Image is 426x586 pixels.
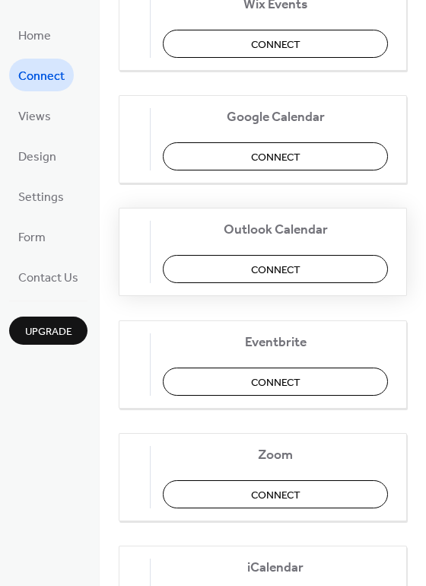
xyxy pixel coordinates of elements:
[251,488,300,504] span: Connect
[163,222,388,238] span: Outlook Calendar
[9,317,87,345] button: Upgrade
[163,30,388,58] button: Connect
[25,324,72,340] span: Upgrade
[18,105,51,129] span: Views
[251,150,300,166] span: Connect
[163,560,388,576] span: iCalendar
[163,110,388,126] span: Google Calendar
[251,37,300,53] span: Connect
[9,220,55,253] a: Form
[18,65,65,88] span: Connect
[9,260,87,293] a: Contact Us
[18,266,78,290] span: Contact Us
[9,18,60,51] a: Home
[163,255,388,283] button: Connect
[18,145,56,169] span: Design
[251,263,300,279] span: Connect
[9,99,60,132] a: Views
[18,24,51,48] span: Home
[163,335,388,351] span: Eventbrite
[163,480,388,508] button: Connect
[9,59,74,91] a: Connect
[18,186,64,209] span: Settings
[9,180,73,212] a: Settings
[163,447,388,463] span: Zoom
[251,375,300,391] span: Connect
[163,142,388,170] button: Connect
[9,139,65,172] a: Design
[18,226,46,250] span: Form
[163,368,388,396] button: Connect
